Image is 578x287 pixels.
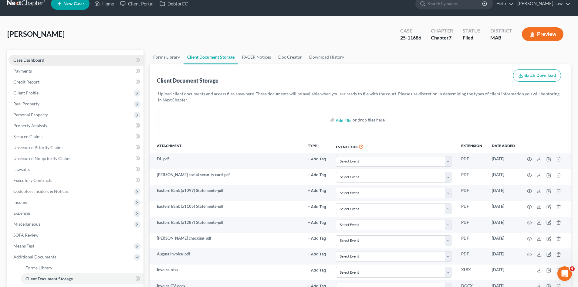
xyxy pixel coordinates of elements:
[8,55,144,66] a: Case Dashboard
[150,217,303,233] td: Eastern Bank (x1287) Statements-pdf
[487,265,520,280] td: [DATE]
[275,50,306,64] a: Doc Creator
[308,252,326,256] button: + Add Tag
[8,77,144,87] a: Credit Report
[13,232,39,237] span: SOFA Review
[487,139,520,153] th: Date added
[25,276,73,281] span: Client Document Storage
[150,169,303,185] td: [PERSON_NAME] social security card-pdf
[456,265,487,280] td: XLSX
[13,243,34,248] span: Means Test
[487,217,520,233] td: [DATE]
[308,173,326,177] button: + Add Tag
[8,142,144,153] a: Unsecured Priority Claims
[557,266,572,281] iframe: Intercom live chat
[8,120,144,131] a: Property Analysis
[13,90,39,95] span: Client Profile
[317,144,320,148] i: unfold_more
[308,156,326,162] a: + Add Tag
[13,68,32,73] span: Payments
[308,220,326,225] a: + Add Tag
[463,27,481,34] div: Status
[13,156,71,161] span: Unsecured Nonpriority Claims
[487,153,520,169] td: [DATE]
[331,139,456,153] th: Event Code
[308,221,326,225] button: + Add Tag
[570,266,575,271] span: 6
[456,153,487,169] td: PDF
[13,134,42,139] span: Secured Claims
[308,205,326,209] button: + Add Tag
[353,117,385,123] div: or drop files here
[456,248,487,264] td: PDF
[308,172,326,178] a: + Add Tag
[431,34,453,41] div: Chapter
[8,131,144,142] a: Secured Claims
[13,167,30,172] span: Lawsuits
[456,201,487,217] td: PDF
[158,91,562,103] p: Upload client documents and access files anywhere. These documents will be available when you are...
[13,178,52,183] span: Executory Contracts
[184,50,238,64] a: Client Document Storage
[308,237,326,241] button: + Add Tag
[21,273,144,284] a: Client Document Storage
[400,34,421,41] div: 25-11686
[449,35,451,40] span: 7
[25,265,52,270] span: Forms Library
[150,153,303,169] td: DL-pdf
[13,254,56,259] span: Additional Documents
[13,79,39,84] span: Credit Report
[150,248,303,264] td: August Invoice-pdf
[8,164,144,175] a: Lawsuits
[522,27,563,41] button: Preview
[157,77,218,84] div: Client Document Storage
[8,175,144,186] a: Executory Contracts
[308,251,326,257] a: + Add Tag
[13,210,31,216] span: Expenses
[13,200,27,205] span: Income
[150,185,303,201] td: Eastern Bank (x1097) Statements-pdf
[308,268,326,272] button: + Add Tag
[308,188,326,193] a: + Add Tag
[306,50,348,64] a: Download History
[487,201,520,217] td: [DATE]
[13,112,48,117] span: Personal Property
[308,189,326,193] button: + Add Tag
[490,34,512,41] div: MAB
[13,221,40,227] span: Miscellaneous
[150,201,303,217] td: Eastern Bank (x1105) Statements-pdf
[13,145,63,150] span: Unsecured Priority Claims
[63,2,84,6] span: New Case
[150,233,303,248] td: [PERSON_NAME] checking-pdf
[456,139,487,153] th: Extension
[456,185,487,201] td: PDF
[490,27,512,34] div: District
[308,235,326,241] a: + Add Tag
[238,50,275,64] a: PACER Notices
[8,230,144,241] a: SOFA Review
[13,189,69,194] span: Codebtors Insiders & Notices
[13,101,39,106] span: Real Property
[308,203,326,209] a: + Add Tag
[487,233,520,248] td: [DATE]
[21,262,144,273] a: Forms Library
[13,123,47,128] span: Property Analysis
[150,265,303,280] td: Invoice-xlsx
[8,153,144,164] a: Unsecured Nonpriority Claims
[487,169,520,185] td: [DATE]
[524,73,556,78] span: Batch Download
[13,57,44,63] span: Case Dashboard
[308,144,320,148] button: TYPEunfold_more
[7,29,65,38] span: [PERSON_NAME]
[150,50,184,64] a: Forms Library
[513,69,561,82] button: Batch Download
[400,27,421,34] div: Case
[431,27,453,34] div: Chapter
[487,248,520,264] td: [DATE]
[150,139,303,153] th: Attachment
[456,169,487,185] td: PDF
[456,233,487,248] td: PDF
[456,217,487,233] td: PDF
[463,34,481,41] div: Filed
[308,157,326,161] button: + Add Tag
